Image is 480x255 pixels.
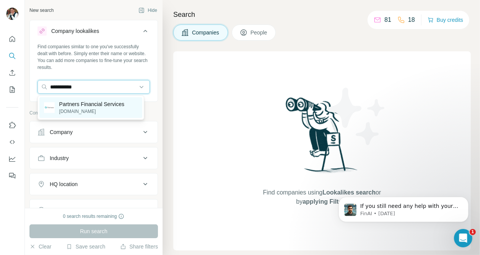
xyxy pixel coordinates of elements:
[470,229,476,235] span: 1
[44,102,55,113] img: Partners Financial Services
[59,100,124,108] p: Partners Financial Services
[6,66,18,80] button: Enrich CSV
[428,15,463,25] button: Buy credits
[6,49,18,63] button: Search
[192,29,220,36] span: Companies
[6,152,18,166] button: Dashboard
[50,206,95,214] div: Annual revenue ($)
[50,154,69,162] div: Industry
[322,82,391,151] img: Surfe Illustration - Stars
[66,243,105,250] button: Save search
[303,198,348,205] span: applying Filters
[63,213,125,220] div: 0 search results remaining
[454,229,472,247] iframe: Intercom live chat
[29,7,54,14] div: New search
[50,180,78,188] div: HQ location
[173,9,471,20] h4: Search
[30,201,158,219] button: Annual revenue ($)
[30,22,158,43] button: Company lookalikes
[120,243,158,250] button: Share filters
[30,123,158,141] button: Company
[37,43,150,71] div: Find companies similar to one you've successfully dealt with before. Simply enter their name or w...
[6,118,18,132] button: Use Surfe on LinkedIn
[51,27,99,35] div: Company lookalikes
[322,189,376,196] span: Lookalikes search
[6,32,18,46] button: Quick start
[408,15,415,25] p: 18
[327,181,480,234] iframe: Intercom notifications message
[6,169,18,183] button: Feedback
[6,135,18,149] button: Use Surfe API
[261,188,383,206] span: Find companies using or by
[50,128,73,136] div: Company
[133,5,163,16] button: Hide
[6,8,18,20] img: Avatar
[29,110,158,116] p: Company information
[6,83,18,96] button: My lists
[59,108,124,115] p: [DOMAIN_NAME]
[282,95,362,181] img: Surfe Illustration - Woman searching with binoculars
[384,15,391,25] p: 81
[30,175,158,193] button: HQ location
[29,243,51,250] button: Clear
[30,149,158,167] button: Industry
[251,29,268,36] span: People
